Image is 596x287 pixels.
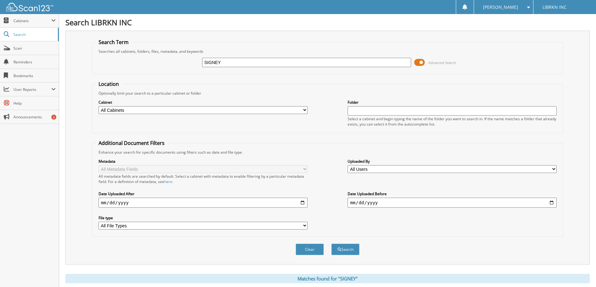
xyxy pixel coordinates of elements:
[348,159,557,164] label: Uploaded By
[95,81,122,87] legend: Location
[13,114,56,120] span: Announcements
[6,3,53,11] img: scan123-logo-white.svg
[95,91,560,96] div: Optionally limit your search to a particular cabinet or folder
[99,198,308,208] input: start
[13,101,56,106] span: Help
[331,244,359,255] button: Search
[51,115,56,120] div: 3
[13,73,56,78] span: Bookmarks
[95,150,560,155] div: Enhance your search for specific documents using filters such as date and file type.
[428,60,456,65] span: Advanced Search
[99,159,308,164] label: Metadata
[543,5,567,9] span: LIBRKN INC
[65,17,590,27] h1: Search LIBRKN INC
[99,100,308,105] label: Cabinet
[348,100,557,105] label: Folder
[95,49,560,54] div: Searches all cabinets, folders, files, metadata, and keywords
[65,274,590,283] div: Matches found for "SIGNEY"
[99,215,308,220] label: File type
[348,198,557,208] input: end
[164,179,172,184] a: here
[13,59,56,65] span: Reminders
[99,174,308,184] div: All metadata fields are searched by default. Select a cabinet with metadata to enable filtering b...
[13,18,51,23] span: Cabinets
[348,191,557,196] label: Date Uploaded Before
[13,32,55,37] span: Search
[13,46,56,51] span: Scan
[296,244,324,255] button: Clear
[13,87,51,92] span: User Reports
[95,140,168,146] legend: Additional Document Filters
[348,116,557,127] div: Select a cabinet and begin typing the name of the folder you want to search in. If the name match...
[99,191,308,196] label: Date Uploaded After
[95,39,132,46] legend: Search Term
[483,5,518,9] span: [PERSON_NAME]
